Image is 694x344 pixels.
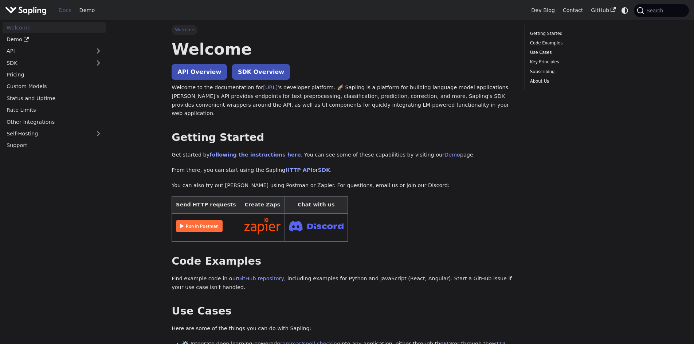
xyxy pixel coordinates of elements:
[444,152,460,158] a: Demo
[244,218,281,234] img: Connect in Zapier
[5,5,49,16] a: Sapling.aiSapling.ai
[285,167,313,173] a: HTTP API
[91,46,106,56] button: Expand sidebar category 'API'
[172,197,240,214] th: Send HTTP requests
[3,70,106,80] a: Pricing
[3,58,91,68] a: SDK
[530,78,629,85] a: About Us
[3,46,91,56] a: API
[172,83,514,118] p: Welcome to the documentation for 's developer platform. 🚀 Sapling is a platform for building lang...
[176,220,223,232] img: Run in Postman
[172,166,514,175] p: From there, you can start using the Sapling or .
[232,64,290,80] a: SDK Overview
[3,34,106,45] a: Demo
[318,167,330,173] a: SDK
[172,274,514,292] p: Find example code in our , including examples for Python and JavaScript (React, Angular). Start a...
[238,276,284,281] a: GitHub repository
[289,219,344,234] img: Join Discord
[530,49,629,56] a: Use Cases
[530,40,629,47] a: Code Examples
[172,305,514,318] h2: Use Cases
[172,39,514,59] h1: Welcome
[172,324,514,333] p: Here are some of the things you can do with Sapling:
[240,197,285,214] th: Create Zaps
[263,84,278,90] a: [URL]
[91,58,106,68] button: Expand sidebar category 'SDK'
[172,131,514,144] h2: Getting Started
[3,93,106,103] a: Status and Uptime
[172,151,514,159] p: Get started by . You can see some of these capabilities by visiting our page.
[3,128,106,139] a: Self-Hosting
[55,5,75,16] a: Docs
[3,81,106,92] a: Custom Models
[75,5,99,16] a: Demo
[644,8,667,13] span: Search
[172,64,227,80] a: API Overview
[285,197,348,214] th: Chat with us
[209,152,301,158] a: following the instructions here
[3,105,106,115] a: Rate Limits
[5,5,47,16] img: Sapling.ai
[559,5,587,16] a: Contact
[3,116,106,127] a: Other Integrations
[527,5,558,16] a: Dev Blog
[530,30,629,37] a: Getting Started
[3,140,106,151] a: Support
[172,255,514,268] h2: Code Examples
[172,181,514,190] p: You can also try out [PERSON_NAME] using Postman or Zapier. For questions, email us or join our D...
[3,22,106,33] a: Welcome
[172,25,197,35] span: Welcome
[620,5,630,16] button: Switch between dark and light mode (currently system mode)
[530,59,629,66] a: Key Principles
[634,4,689,17] button: Search (Command+K)
[172,25,514,35] nav: Breadcrumbs
[530,68,629,75] a: Subscribing
[587,5,619,16] a: GitHub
